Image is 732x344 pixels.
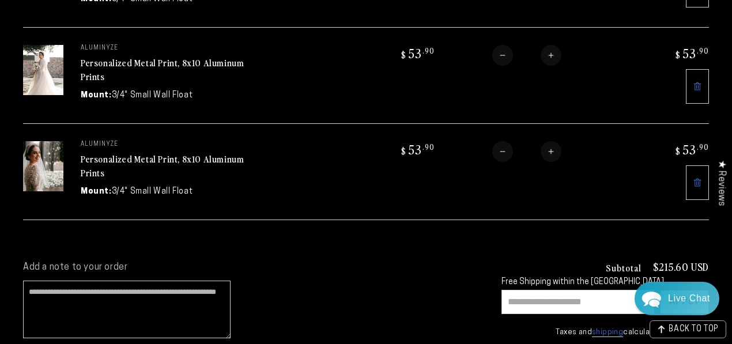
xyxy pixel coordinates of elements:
span: $ [401,145,406,157]
span: $ [676,49,681,61]
sup: .90 [422,46,435,55]
sup: .90 [697,46,709,55]
span: $ [401,49,406,61]
bdi: 53 [399,45,435,61]
bdi: 53 [399,141,435,157]
sup: .90 [422,142,435,152]
span: $ [676,145,681,157]
dt: Mount: [81,89,112,101]
dd: 3/4" Small Wall Float [112,89,193,101]
a: shipping [592,328,623,337]
img: 8"x10" Rectangle White Glossy Aluminyzed Photo [23,141,63,192]
p: $215.60 USD [653,262,709,272]
p: aluminyze [81,45,254,52]
input: Quantity for Personalized Metal Print, 8x10 Aluminum Prints [513,141,541,162]
dd: 3/4" Small Wall Float [112,186,193,198]
a: Personalized Metal Print, 8x10 Aluminum Prints [81,56,244,84]
div: Contact Us Directly [668,282,710,315]
input: Quantity for Personalized Metal Print, 8x10 Aluminum Prints [513,45,541,66]
dt: Mount: [81,186,112,198]
a: Remove 8"x10" Rectangle White Glossy Aluminyzed Photo [686,165,709,200]
span: BACK TO TOP [669,326,719,334]
a: Remove 8"x10" Rectangle White Glossy Aluminyzed Photo [686,69,709,104]
p: aluminyze [81,141,254,148]
div: Free Shipping within the [GEOGRAPHIC_DATA] [501,278,709,288]
label: Add a note to your order [23,262,478,274]
img: 8"x10" Rectangle White Glossy Aluminyzed Photo [23,45,63,96]
small: Taxes and calculated at checkout [501,327,709,338]
a: Personalized Metal Print, 8x10 Aluminum Prints [81,152,244,180]
h3: Subtotal [606,263,642,272]
div: Chat widget toggle [635,282,719,315]
sup: .90 [697,142,709,152]
bdi: 53 [674,45,709,61]
bdi: 53 [674,141,709,157]
div: Click to open Judge.me floating reviews tab [710,151,732,215]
